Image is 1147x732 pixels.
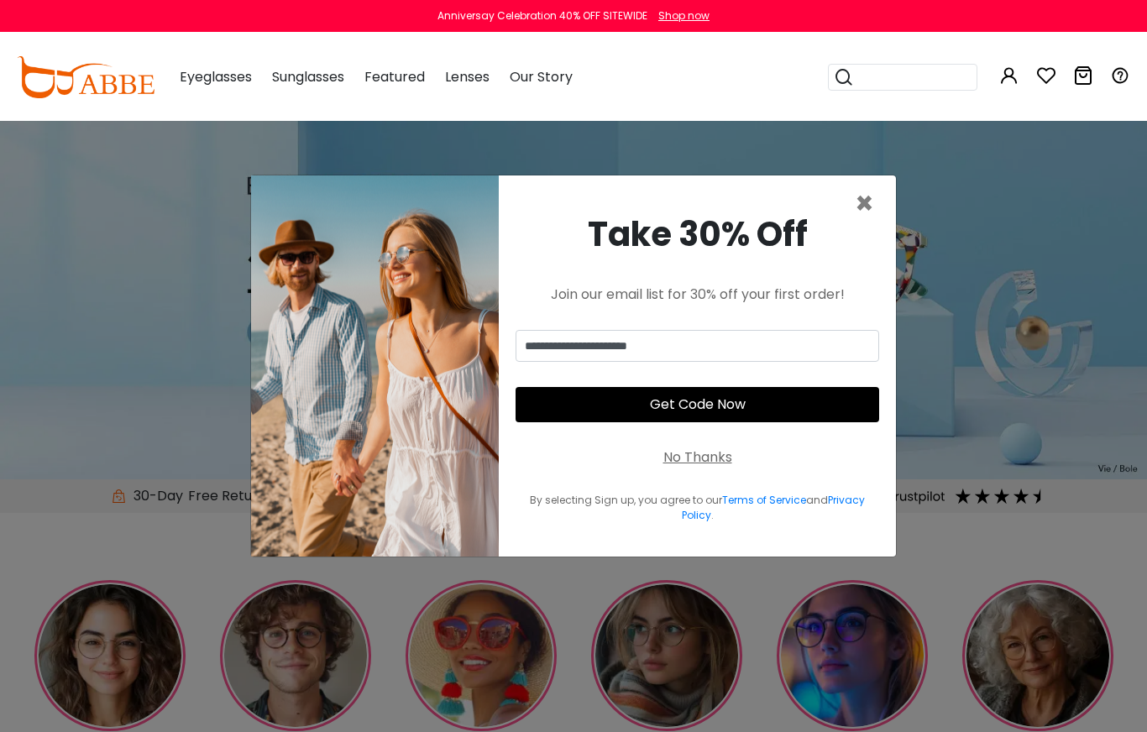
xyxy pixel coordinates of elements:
div: Join our email list for 30% off your first order! [516,285,879,305]
span: × [855,182,874,225]
div: By selecting Sign up, you agree to our and . [516,493,879,523]
img: abbeglasses.com [17,56,155,98]
span: Eyeglasses [180,67,252,86]
a: Privacy Policy [682,493,866,522]
span: Our Story [510,67,573,86]
span: Sunglasses [272,67,344,86]
img: welcome [251,175,499,557]
span: Lenses [445,67,490,86]
a: Terms of Service [722,493,806,507]
a: Shop now [650,8,710,23]
button: Close [855,189,874,219]
div: Anniversay Celebration 40% OFF SITEWIDE [437,8,647,24]
div: Take 30% Off [516,209,879,259]
span: Featured [364,67,425,86]
button: Get Code Now [516,387,879,422]
div: No Thanks [663,447,732,468]
div: Shop now [658,8,710,24]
